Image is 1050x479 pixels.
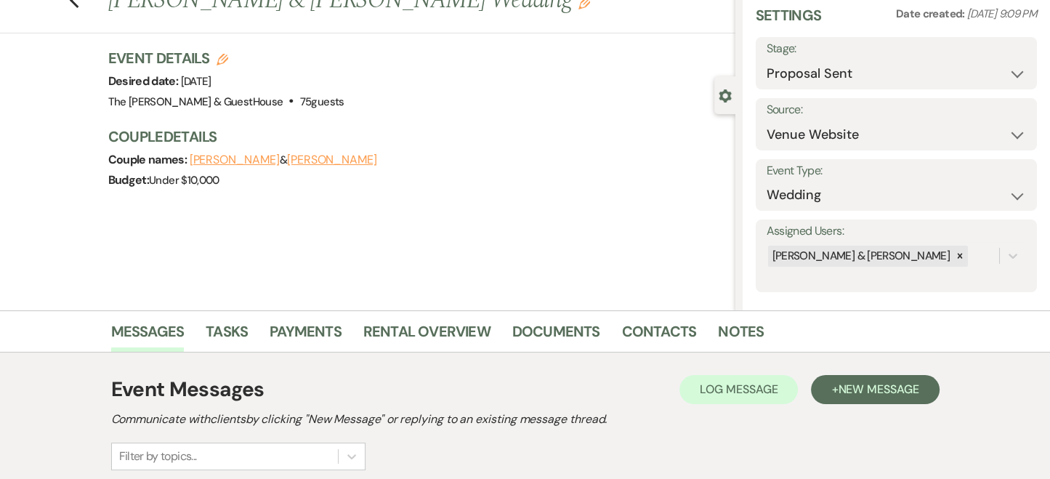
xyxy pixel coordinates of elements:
[700,382,778,397] span: Log Message
[719,88,732,102] button: Close lead details
[108,48,344,68] h3: Event Details
[363,320,490,352] a: Rental Overview
[512,320,600,352] a: Documents
[190,153,377,167] span: &
[718,320,764,352] a: Notes
[108,73,181,89] span: Desired date:
[767,221,1027,242] label: Assigned Users:
[967,7,1037,21] span: [DATE] 9:09 PM
[896,7,967,21] span: Date created:
[287,154,377,166] button: [PERSON_NAME]
[190,154,280,166] button: [PERSON_NAME]
[768,246,952,267] div: [PERSON_NAME] & [PERSON_NAME]
[108,94,283,109] span: The [PERSON_NAME] & GuestHouse
[838,382,918,397] span: New Message
[622,320,697,352] a: Contacts
[108,172,150,188] span: Budget:
[270,320,342,352] a: Payments
[108,126,721,147] h3: Couple Details
[756,5,822,37] h3: Settings
[679,375,798,404] button: Log Message
[111,411,940,428] h2: Communicate with clients by clicking "New Message" or replying to an existing message thread.
[111,374,264,405] h1: Event Messages
[149,173,219,188] span: Under $10,000
[767,100,1027,121] label: Source:
[767,39,1027,60] label: Stage:
[811,375,939,404] button: +New Message
[111,320,185,352] a: Messages
[108,152,190,167] span: Couple names:
[206,320,248,352] a: Tasks
[767,161,1027,182] label: Event Type:
[181,74,211,89] span: [DATE]
[119,448,197,465] div: Filter by topics...
[300,94,344,109] span: 75 guests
